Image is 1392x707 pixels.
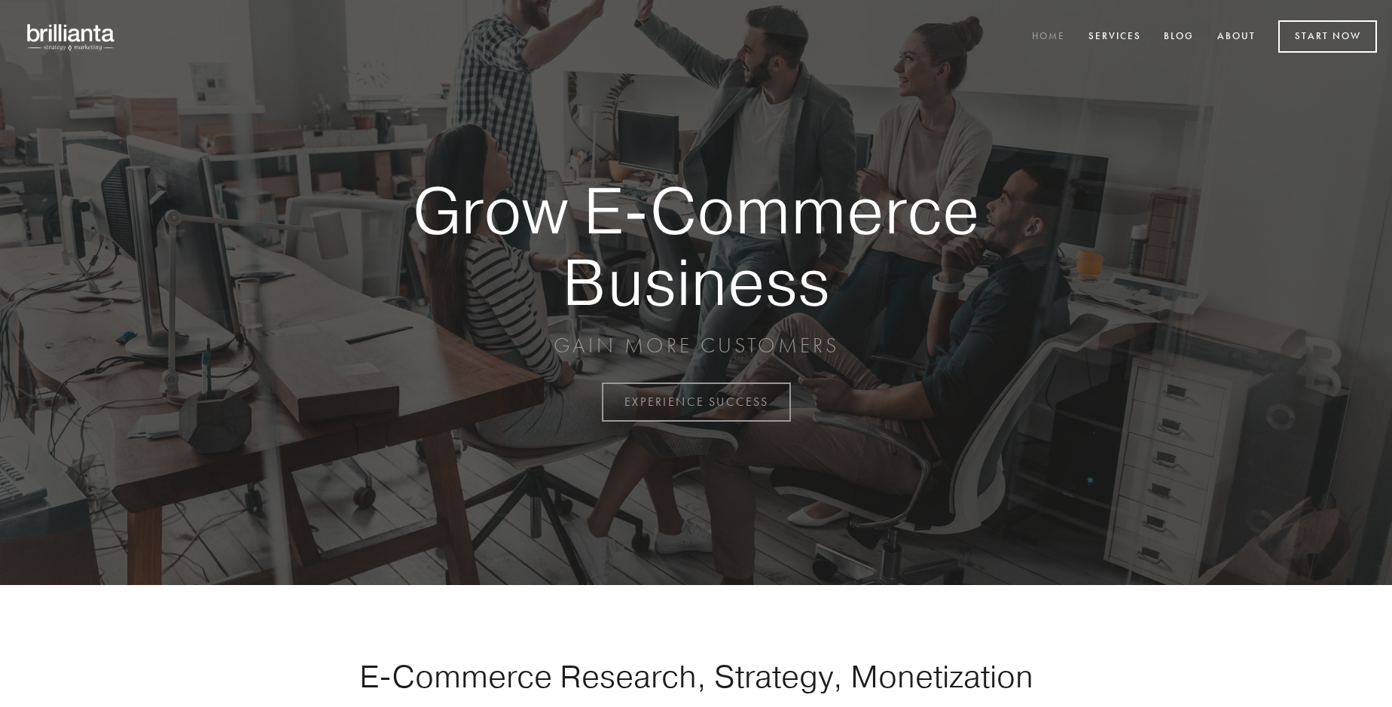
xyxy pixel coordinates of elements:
a: EXPERIENCE SUCCESS [602,382,791,422]
p: GAIN MORE CUSTOMERS [360,332,1032,359]
strong: Grow E-Commerce Business [360,175,1032,317]
a: Services [1079,25,1151,50]
a: Blog [1154,25,1204,50]
h1: E-Commerce Research, Strategy, Monetization [312,657,1080,695]
img: brillianta - research, strategy, marketing [15,15,128,59]
a: Home [1022,25,1075,50]
a: Start Now [1278,20,1377,53]
a: About [1207,25,1265,50]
